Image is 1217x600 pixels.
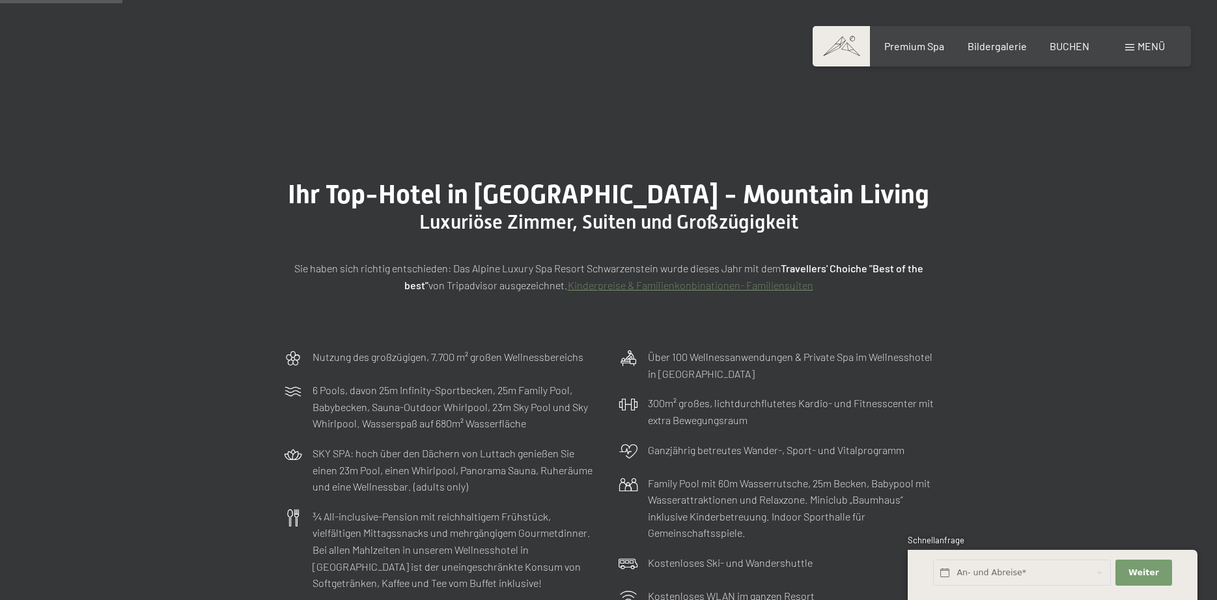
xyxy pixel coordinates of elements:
[648,395,934,428] p: 300m² großes, lichtdurchflutetes Kardio- und Fitnesscenter mit extra Bewegungsraum
[404,262,923,291] strong: Travellers' Choiche "Best of the best"
[1115,560,1171,586] button: Weiter
[1128,567,1159,579] span: Weiter
[288,179,929,210] span: Ihr Top-Hotel in [GEOGRAPHIC_DATA] - Mountain Living
[648,442,904,459] p: Ganzjährig betreutes Wander-, Sport- und Vitalprogramm
[313,349,583,365] p: Nutzung des großzügigen, 7.700 m² großen Wellnessbereichs
[648,349,934,382] p: Über 100 Wellnessanwendungen & Private Spa im Wellnesshotel in [GEOGRAPHIC_DATA]
[568,279,813,291] a: Kinderpreise & Familienkonbinationen- Familiensuiten
[1050,40,1089,52] a: BUCHEN
[884,40,944,52] a: Premium Spa
[419,210,798,233] span: Luxuriöse Zimmer, Suiten und Großzügigkeit
[968,40,1027,52] a: Bildergalerie
[283,260,934,293] p: Sie haben sich richtig entschieden: Das Alpine Luxury Spa Resort Schwarzenstein wurde dieses Jahr...
[313,382,599,432] p: 6 Pools, davon 25m Infinity-Sportbecken, 25m Family Pool, Babybecken, Sauna-Outdoor Whirlpool, 23...
[648,554,813,571] p: Kostenloses Ski- und Wandershuttle
[313,508,599,592] p: ¾ All-inclusive-Pension mit reichhaltigem Frühstück, vielfältigen Mittagssnacks und mehrgängigem ...
[1138,40,1165,52] span: Menü
[648,475,934,541] p: Family Pool mit 60m Wasserrutsche, 25m Becken, Babypool mit Wasserattraktionen und Relaxzone. Min...
[908,535,964,545] span: Schnellanfrage
[313,445,599,495] p: SKY SPA: hoch über den Dächern von Luttach genießen Sie einen 23m Pool, einen Whirlpool, Panorama...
